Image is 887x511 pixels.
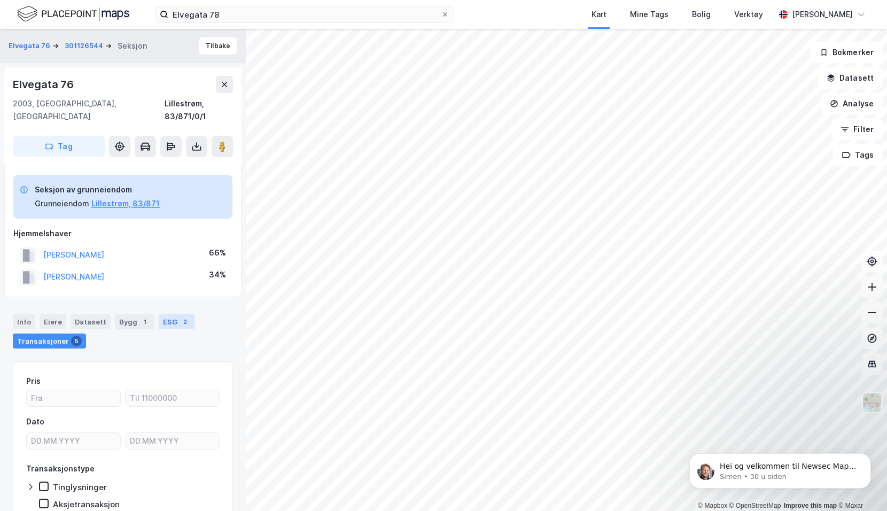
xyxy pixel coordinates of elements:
iframe: Intercom notifications melding [673,431,887,506]
div: 34% [209,268,226,281]
div: ESG [159,314,194,329]
div: 5 [71,336,82,346]
img: Z [862,392,882,413]
div: Kart [592,8,606,21]
button: 301126544 [65,41,105,51]
a: OpenStreetMap [729,502,781,509]
div: Seksjon [118,40,147,52]
div: Tinglysninger [53,482,107,492]
div: Seksjon av grunneiendom [35,183,160,196]
div: 2003, [GEOGRAPHIC_DATA], [GEOGRAPHIC_DATA] [13,97,165,123]
input: DD.MM.YYYY [27,433,120,449]
div: Transaksjoner [13,334,86,349]
div: 66% [209,246,226,259]
button: Filter [831,119,883,140]
div: Hjemmelshaver [13,227,232,240]
div: Transaksjonstype [26,462,95,475]
a: Improve this map [784,502,837,509]
div: [PERSON_NAME] [792,8,853,21]
div: Verktøy [734,8,763,21]
input: Til 11000000 [126,390,219,406]
div: Bolig [692,8,711,21]
button: Elvegata 76 [9,41,52,51]
div: Pris [26,375,41,388]
div: Lillestrøm, 83/871/0/1 [165,97,233,123]
a: Mapbox [698,502,727,509]
div: Mine Tags [630,8,668,21]
div: Dato [26,415,44,428]
button: Analyse [821,93,883,114]
button: Tags [833,144,883,166]
button: Tag [13,136,105,157]
div: Info [13,314,35,329]
div: Elvegata 76 [13,76,76,93]
div: 2 [180,316,190,327]
input: DD.MM.YYYY [126,433,219,449]
img: logo.f888ab2527a4732fd821a326f86c7f29.svg [17,5,129,24]
div: Eiere [40,314,66,329]
button: Lillestrøm, 83/871 [91,197,160,210]
div: Aksjetransaksjon [53,499,120,509]
button: Bokmerker [811,42,883,63]
div: 1 [139,316,150,327]
div: Bygg [115,314,154,329]
div: Datasett [71,314,111,329]
button: Datasett [818,67,883,89]
div: Grunneiendom [35,197,89,210]
input: Fra [27,390,120,406]
input: Søk på adresse, matrikkel, gårdeiere, leietakere eller personer [168,6,441,22]
button: Tilbake [199,37,237,55]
